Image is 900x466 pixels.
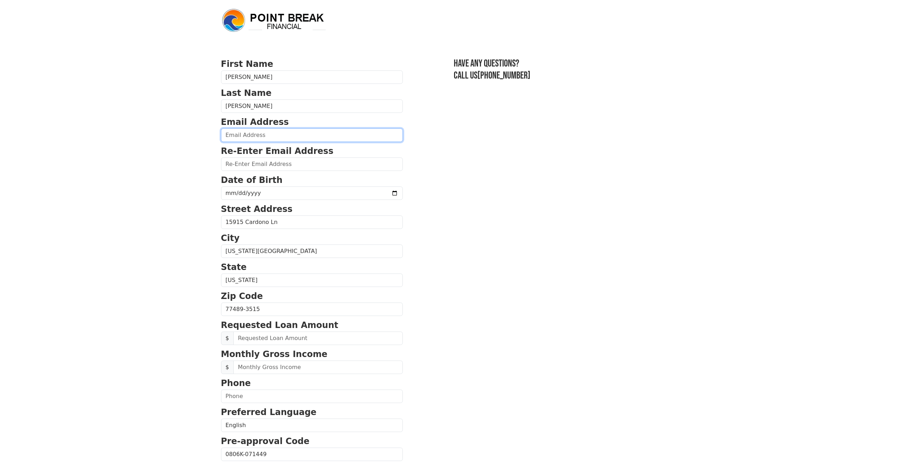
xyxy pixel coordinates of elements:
input: Requested Loan Amount [233,332,403,345]
input: Street Address [221,215,403,229]
input: First Name [221,70,403,84]
strong: Pre-approval Code [221,436,310,446]
span: $ [221,361,234,374]
strong: Street Address [221,204,293,214]
input: Zip Code [221,303,403,316]
input: Monthly Gross Income [233,361,403,374]
img: logo.png [221,8,327,33]
p: Monthly Gross Income [221,348,403,361]
strong: Requested Loan Amount [221,320,338,330]
h3: Call us [454,70,679,82]
strong: Phone [221,378,251,388]
input: Last Name [221,99,403,113]
input: Pre-approval Code [221,448,403,461]
strong: Preferred Language [221,407,317,417]
strong: Email Address [221,117,289,127]
strong: First Name [221,59,273,69]
strong: Re-Enter Email Address [221,146,333,156]
input: Email Address [221,128,403,142]
strong: Last Name [221,88,272,98]
input: Phone [221,390,403,403]
strong: Zip Code [221,291,263,301]
strong: City [221,233,240,243]
strong: Date of Birth [221,175,283,185]
strong: State [221,262,247,272]
span: $ [221,332,234,345]
input: City [221,244,403,258]
input: Re-Enter Email Address [221,157,403,171]
a: [PHONE_NUMBER] [477,70,530,81]
h3: Have any questions? [454,58,679,70]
